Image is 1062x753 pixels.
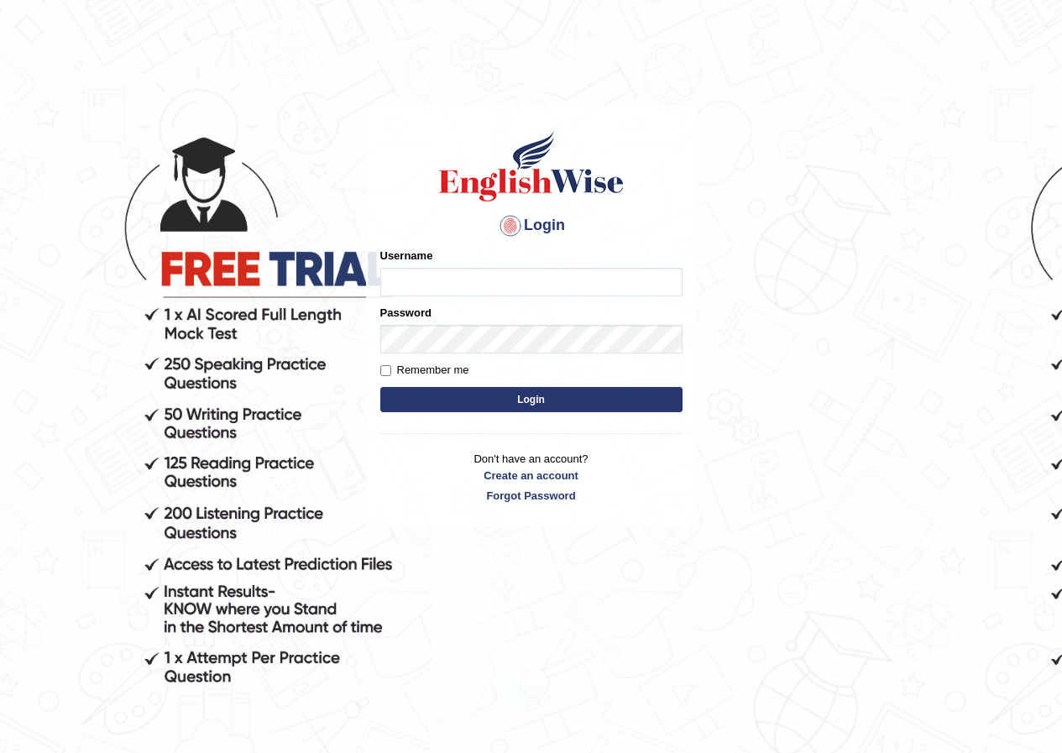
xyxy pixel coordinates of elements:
[380,387,683,412] button: Login
[380,468,683,484] a: Create an account
[380,488,683,504] a: Forgot Password
[436,128,627,204] img: Logo of English Wise sign in for intelligent practice with AI
[380,451,683,503] p: Don't have an account?
[380,362,469,379] label: Remember me
[380,248,433,264] label: Username
[380,212,683,239] h4: Login
[380,365,391,376] input: Remember me
[380,305,432,321] label: Password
